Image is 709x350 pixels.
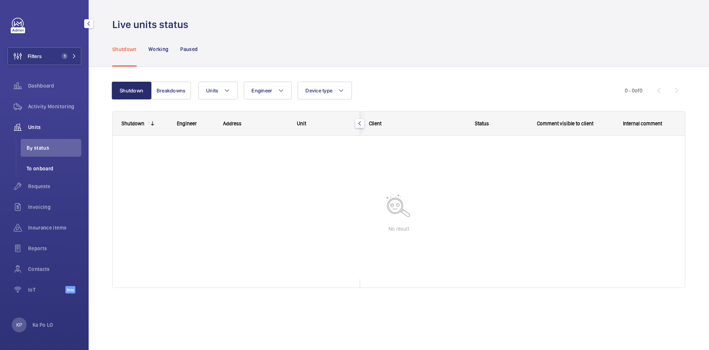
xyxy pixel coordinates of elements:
[28,82,81,89] span: Dashboard
[305,88,332,94] span: Device type
[625,88,643,93] span: 0 - 0 0
[27,165,81,172] span: To onboard
[298,82,352,99] button: Device type
[223,120,242,126] span: Address
[635,88,640,94] span: of
[28,286,65,293] span: IoT
[7,47,81,65] button: Filters1
[28,103,81,110] span: Activity Monitoring
[206,88,218,94] span: Units
[28,224,81,231] span: Insurance items
[28,123,81,131] span: Units
[28,245,81,252] span: Reports
[151,82,191,99] button: Breakdowns
[297,120,351,126] div: Unit
[177,120,197,126] span: Engineer
[16,321,22,329] p: KP
[244,82,292,99] button: Engineer
[251,88,272,94] span: Engineer
[623,120,662,126] span: Internal comment
[28,203,81,211] span: Invoicing
[62,53,68,59] span: 1
[32,321,53,329] p: Ka Po LO
[112,18,193,31] h1: Live units status
[112,45,137,53] p: Shutdown
[28,265,81,273] span: Contacts
[112,82,151,99] button: Shutdown
[28,183,81,190] span: Requests
[475,120,489,126] span: Status
[27,144,81,152] span: By status
[369,120,381,126] span: Client
[198,82,238,99] button: Units
[65,286,75,293] span: Beta
[121,120,144,126] div: Shutdown
[148,45,168,53] p: Working
[537,120,593,126] span: Comment visible to client
[180,45,198,53] p: Paused
[28,52,42,60] span: Filters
